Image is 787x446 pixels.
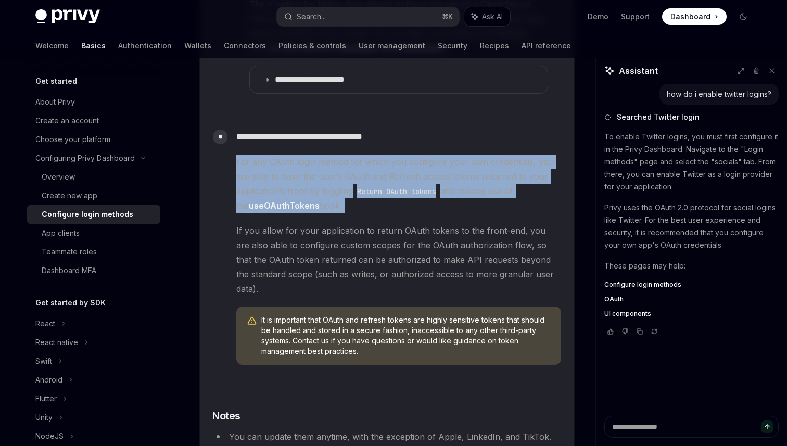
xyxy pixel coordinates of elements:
a: Policies & controls [278,33,346,58]
a: Welcome [35,33,69,58]
div: Android [35,374,62,386]
div: Create new app [42,189,97,202]
a: User management [359,33,425,58]
span: Dashboard [670,11,710,22]
a: Demo [588,11,608,22]
a: Configure login methods [27,205,160,224]
div: React native [35,336,78,349]
div: NodeJS [35,430,64,442]
svg: Warning [247,316,257,326]
span: ⌘ K [442,12,453,21]
a: Security [438,33,467,58]
a: Dashboard MFA [27,261,160,280]
a: OAuth [604,295,779,303]
div: Dashboard MFA [42,264,96,277]
a: Basics [81,33,106,58]
div: Configuring Privy Dashboard [35,152,135,164]
div: App clients [42,227,80,239]
button: Searched Twitter login [604,112,779,122]
a: App clients [27,224,160,243]
div: Overview [42,171,75,183]
a: Choose your platform [27,130,160,149]
div: Configure login methods [42,208,133,221]
span: If you allow for your application to return OAuth tokens to the front-end, you are also able to c... [236,223,561,296]
button: Ask AI [464,7,510,26]
div: Search... [297,10,326,23]
span: OAuth [604,295,624,303]
a: Connectors [224,33,266,58]
img: dark logo [35,9,100,24]
a: UI components [604,310,779,318]
a: Create new app [27,186,160,205]
span: Configure login methods [604,281,681,289]
h5: Get started by SDK [35,297,106,309]
a: Overview [27,168,160,186]
div: React [35,317,55,330]
div: Flutter [35,392,57,405]
div: Create an account [35,114,99,127]
a: Authentication [118,33,172,58]
a: useOAuthTokens [249,200,320,211]
a: Dashboard [662,8,727,25]
span: Assistant [619,65,658,77]
span: It is important that OAuth and refresh tokens are highly sensitive tokens that should be handled ... [261,315,551,356]
h5: Get started [35,75,77,87]
div: Teammate roles [42,246,97,258]
span: Searched Twitter login [617,112,700,122]
a: Support [621,11,650,22]
span: For any OAuth login method for which you configure your own credentials, you are able to have the... [236,155,561,213]
span: UI components [604,310,651,318]
a: About Privy [27,93,160,111]
a: Configure login methods [604,281,779,289]
span: Ask AI [482,11,503,22]
a: Teammate roles [27,243,160,261]
div: Unity [35,411,53,424]
p: These pages may help: [604,260,779,272]
a: API reference [522,33,571,58]
button: Search...⌘K [277,7,459,26]
span: Notes [212,409,240,423]
a: Recipes [480,33,509,58]
p: To enable Twitter logins, you must first configure it in the Privy Dashboard. Navigate to the "Lo... [604,131,779,193]
div: About Privy [35,96,75,108]
li: You can update them anytime, with the exception of Apple, LinkedIn, and TikTok. [212,429,562,444]
button: Toggle dark mode [735,8,752,25]
a: Wallets [184,33,211,58]
p: Privy uses the OAuth 2.0 protocol for social logins like Twitter. For the best user experience an... [604,201,779,251]
div: how do i enable twitter logins? [667,89,771,99]
a: Create an account [27,111,160,130]
code: Return OAuth tokens [353,186,440,197]
div: Choose your platform [35,133,110,146]
div: Swift [35,355,52,367]
button: Send message [761,420,773,433]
